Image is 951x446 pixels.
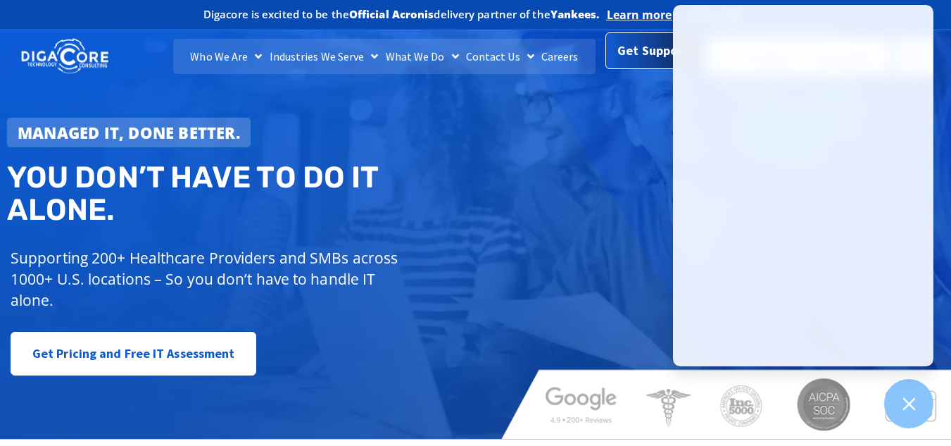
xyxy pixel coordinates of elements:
[187,39,265,74] a: Who We Are
[11,332,256,376] a: Get Pricing and Free IT Assessment
[382,39,462,74] a: What We Do
[617,37,688,65] span: Get Support
[266,39,382,74] a: Industries We Serve
[349,7,434,21] b: Official Acronis
[605,32,699,69] a: Get Support
[550,7,600,21] b: Yankees.
[21,37,108,75] img: DigaCore Technology Consulting
[462,39,538,74] a: Contact Us
[173,39,596,74] nav: Menu
[32,340,234,368] span: Get Pricing and Free IT Assessment
[11,247,400,311] p: Supporting 200+ Healthcare Providers and SMBs across 1000+ U.S. locations – So you don’t have to ...
[203,9,600,20] h2: Digacore is excited to be the delivery partner of the
[607,8,672,22] a: Learn more
[7,118,251,147] a: Managed IT, done better.
[7,161,486,226] h2: You don’t have to do IT alone.
[673,5,933,366] iframe: Chatgenie Messenger
[538,39,582,74] a: Careers
[18,122,240,143] strong: Managed IT, done better.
